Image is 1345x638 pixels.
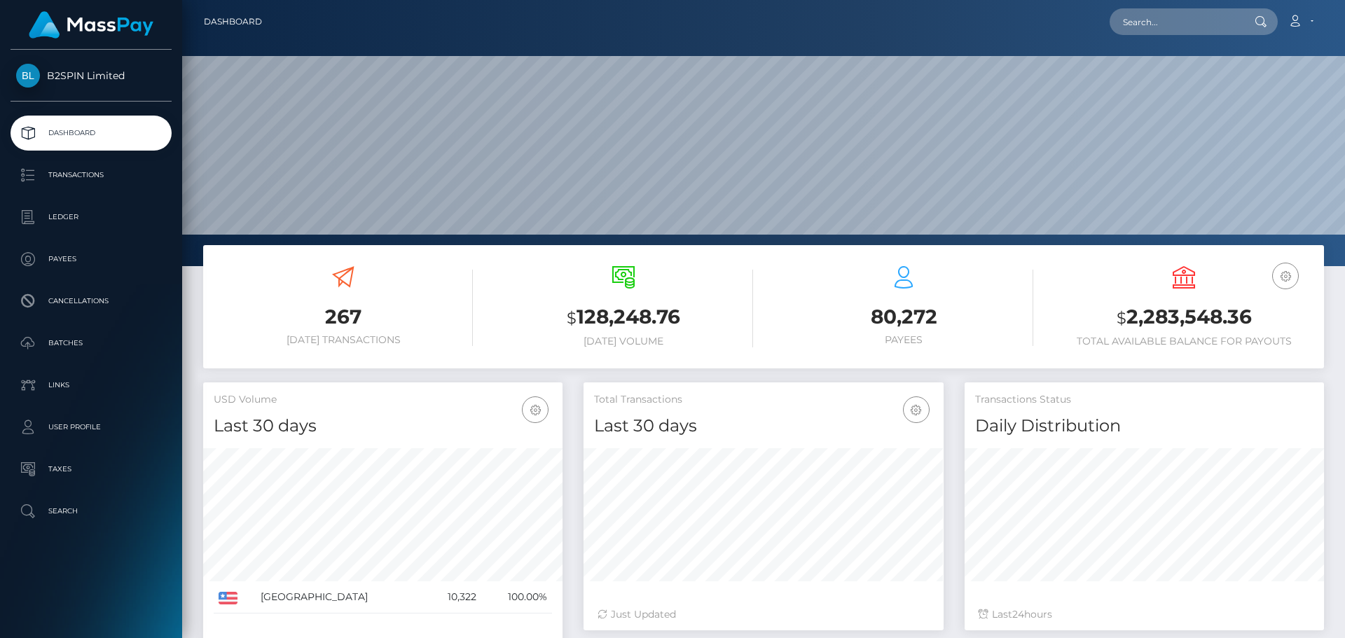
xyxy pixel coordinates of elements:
[16,459,166,480] p: Taxes
[494,303,753,332] h3: 128,248.76
[16,333,166,354] p: Batches
[425,581,481,613] td: 10,322
[1012,608,1024,620] span: 24
[214,414,552,438] h4: Last 30 days
[16,291,166,312] p: Cancellations
[1117,308,1126,328] small: $
[16,64,40,88] img: B2SPIN Limited
[16,123,166,144] p: Dashboard
[256,581,425,613] td: [GEOGRAPHIC_DATA]
[16,375,166,396] p: Links
[975,414,1313,438] h4: Daily Distribution
[214,393,552,407] h5: USD Volume
[11,158,172,193] a: Transactions
[11,410,172,445] a: User Profile
[1110,8,1241,35] input: Search...
[598,607,929,622] div: Just Updated
[774,334,1033,346] h6: Payees
[16,417,166,438] p: User Profile
[594,393,932,407] h5: Total Transactions
[11,242,172,277] a: Payees
[11,494,172,529] a: Search
[11,116,172,151] a: Dashboard
[481,581,553,613] td: 100.00%
[979,607,1310,622] div: Last hours
[1054,335,1313,347] h6: Total Available Balance for Payouts
[594,414,932,438] h4: Last 30 days
[567,308,577,328] small: $
[16,165,166,186] p: Transactions
[204,7,262,36] a: Dashboard
[494,335,753,347] h6: [DATE] Volume
[11,368,172,403] a: Links
[774,303,1033,331] h3: 80,272
[219,592,237,604] img: US.png
[11,326,172,361] a: Batches
[11,200,172,235] a: Ledger
[16,249,166,270] p: Payees
[11,69,172,82] span: B2SPIN Limited
[214,334,473,346] h6: [DATE] Transactions
[16,207,166,228] p: Ledger
[11,452,172,487] a: Taxes
[29,11,153,39] img: MassPay Logo
[975,393,1313,407] h5: Transactions Status
[16,501,166,522] p: Search
[11,284,172,319] a: Cancellations
[214,303,473,331] h3: 267
[1054,303,1313,332] h3: 2,283,548.36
